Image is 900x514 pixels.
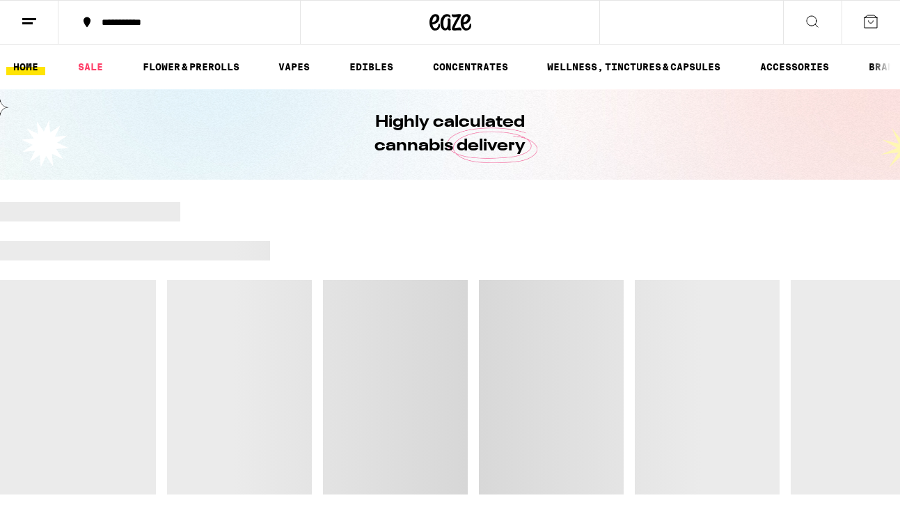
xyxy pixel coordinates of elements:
a: EDIBLES [342,59,400,75]
a: VAPES [271,59,317,75]
a: SALE [71,59,110,75]
a: FLOWER & PREROLLS [136,59,246,75]
a: WELLNESS, TINCTURES & CAPSULES [540,59,727,75]
a: HOME [6,59,45,75]
a: CONCENTRATES [426,59,515,75]
h1: Highly calculated cannabis delivery [335,111,565,158]
a: ACCESSORIES [753,59,836,75]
